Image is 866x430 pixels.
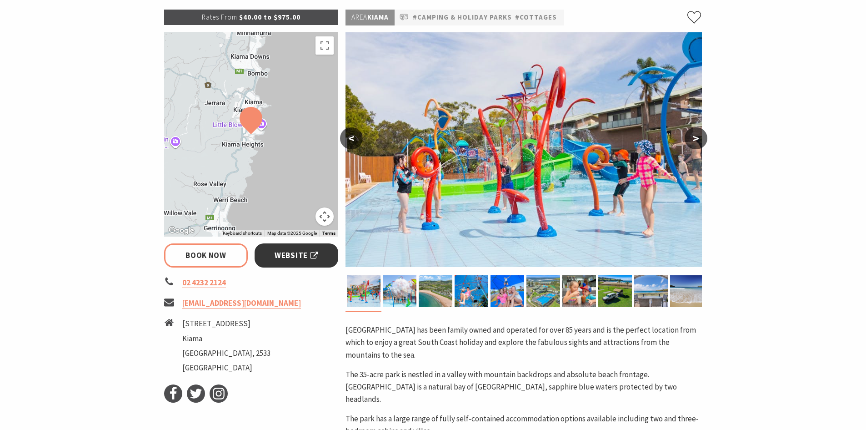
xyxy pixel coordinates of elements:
button: Toggle fullscreen view [315,36,334,55]
a: Website [255,243,339,268]
span: Website [275,249,318,262]
img: Beach View Cabins [634,275,668,307]
button: Keyboard shortcuts [223,230,262,237]
li: Kiama [182,333,270,345]
span: Rates From: [202,13,239,21]
img: Google [166,225,196,237]
a: #Camping & Holiday Parks [413,12,512,23]
a: Terms (opens in new tab) [322,231,335,236]
a: [EMAIL_ADDRESS][DOMAIN_NAME] [182,298,301,309]
button: > [685,127,707,149]
img: Sunny's Aquaventure Park at BIG4 Easts Beach Kiama Holiday Park [347,275,380,307]
img: BIG4 Easts Beach Kiama beachfront with water and ocean [670,275,704,307]
img: Camping sites [598,275,632,307]
a: Book Now [164,243,248,268]
p: $40.00 to $975.00 [164,10,339,25]
img: Sunny's Aquaventure Park at BIG4 Easts Beach Kiama Holiday Park [383,275,416,307]
img: Children having drinks at the cafe [562,275,596,307]
a: 02 4232 2124 [182,278,226,288]
span: Map data ©2025 Google [267,231,317,236]
p: [GEOGRAPHIC_DATA] has been family owned and operated for over 85 years and is the perfect locatio... [345,324,702,361]
p: The 35-acre park is nestled in a valley with mountain backdrops and absolute beach frontage. [GEO... [345,369,702,406]
img: Jumping pillow with a group of friends sitting in the foreground and girl jumping in air behind them [491,275,524,307]
li: [STREET_ADDRESS] [182,318,270,330]
img: Kids on Ropeplay [455,275,488,307]
p: Kiama [345,10,395,25]
span: Area [351,13,367,21]
li: [GEOGRAPHIC_DATA], 2533 [182,347,270,359]
li: [GEOGRAPHIC_DATA] [182,362,270,374]
button: < [340,127,363,149]
img: Sunny's Aquaventure Park at BIG4 Easts Beach Kiama Holiday Park [345,32,702,267]
img: Aerial view of the resort pool at BIG4 Easts Beach Kiama Holiday Park [526,275,560,307]
a: Open this area in Google Maps (opens a new window) [166,225,196,237]
img: BIG4 Easts Beach Kiama aerial view [419,275,452,307]
button: Map camera controls [315,207,334,226]
a: #Cottages [515,12,557,23]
